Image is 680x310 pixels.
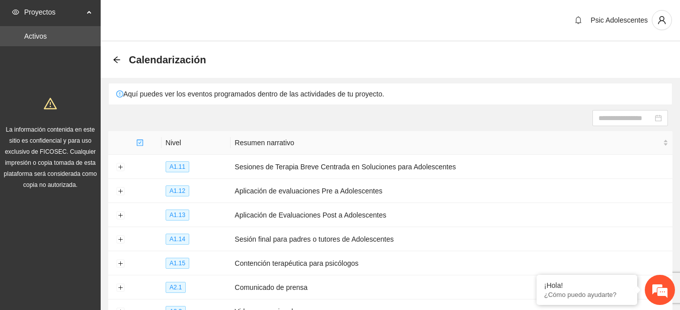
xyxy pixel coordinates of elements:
[12,9,19,16] span: eye
[136,139,143,146] span: check-square
[166,210,189,221] span: A1.13
[116,260,124,268] button: Expand row
[116,163,124,171] button: Expand row
[129,52,206,68] span: Calendarización
[116,236,124,244] button: Expand row
[652,10,672,30] button: user
[24,2,84,22] span: Proyectos
[166,185,189,196] span: A1.12
[231,179,672,203] td: Aplicación de evaluaciones Pre a Adolescentes
[231,203,672,227] td: Aplicación de Evaluaciones Post a Adolescentes
[231,155,672,179] td: Sesiones de Terapia Breve Centrada en Soluciones para Adolescentes
[166,161,189,172] span: A1.11
[544,291,630,298] p: ¿Cómo puedo ayudarte?
[116,90,123,97] span: exclamation-circle
[116,212,124,220] button: Expand row
[166,282,186,293] span: A2.1
[44,97,57,110] span: warning
[116,187,124,195] button: Expand row
[109,83,672,105] div: Aquí puedes ver los eventos programados dentro de las actividades de tu proyecto.
[4,126,97,188] span: La información contenida en este sitio es confidencial y para uso exclusivo de FICOSEC. Cualquier...
[231,131,672,155] th: Resumen narrativo
[113,56,121,64] span: arrow-left
[590,16,648,24] span: Psic Adolescentes
[113,56,121,64] div: Back
[166,234,189,245] span: A1.14
[162,131,231,155] th: Nivel
[24,32,47,40] a: Activos
[231,251,672,275] td: Contención terapéutica para psicólogos
[544,281,630,289] div: ¡Hola!
[166,258,189,269] span: A1.15
[235,137,661,148] span: Resumen narrativo
[652,16,671,25] span: user
[231,227,672,251] td: Sesión final para padres o tutores de Adolescentes
[571,16,586,24] span: bell
[570,12,586,28] button: bell
[116,284,124,292] button: Expand row
[231,275,672,299] td: Comunicado de prensa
